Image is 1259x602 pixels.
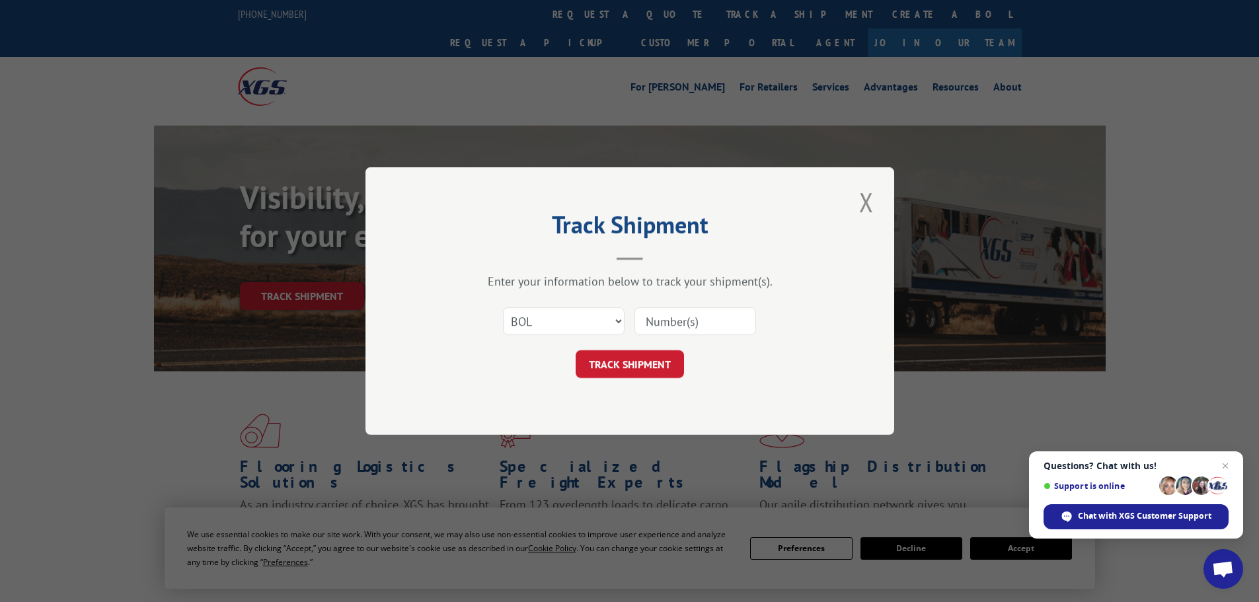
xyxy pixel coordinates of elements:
[1203,549,1243,589] a: Open chat
[1044,504,1229,529] span: Chat with XGS Customer Support
[432,215,828,241] h2: Track Shipment
[634,307,756,335] input: Number(s)
[432,274,828,289] div: Enter your information below to track your shipment(s).
[855,184,878,220] button: Close modal
[1044,481,1155,491] span: Support is online
[1078,510,1211,522] span: Chat with XGS Customer Support
[576,350,684,378] button: TRACK SHIPMENT
[1044,461,1229,471] span: Questions? Chat with us!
